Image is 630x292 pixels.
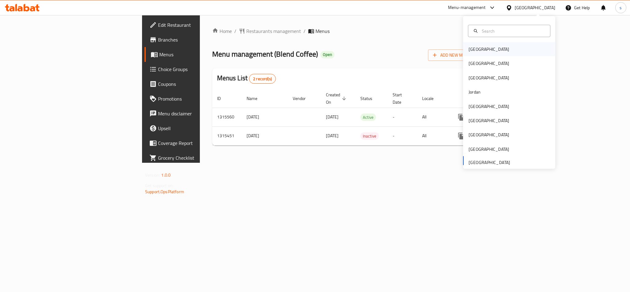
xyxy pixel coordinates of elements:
span: Coverage Report [158,139,242,147]
div: [GEOGRAPHIC_DATA] [469,103,509,110]
span: Menus [315,27,330,35]
span: Edit Restaurant [158,21,242,29]
a: Menus [145,47,247,62]
span: Active [360,114,376,121]
button: more [454,110,469,125]
a: Upsell [145,121,247,136]
div: [GEOGRAPHIC_DATA] [469,146,509,152]
button: more [454,129,469,143]
div: Export file [458,71,473,86]
div: [GEOGRAPHIC_DATA] [469,60,509,67]
button: Add New Menu [428,50,476,61]
a: Support.OpsPlatform [145,188,184,196]
span: ID [217,95,229,102]
a: Coverage Report [145,136,247,150]
div: [GEOGRAPHIC_DATA] [469,131,509,138]
h2: Menus List [217,74,276,84]
span: 1.0.0 [161,171,171,179]
th: Actions [449,89,518,108]
span: Open [320,52,335,57]
span: Inactive [360,133,379,140]
span: Branches [158,36,242,43]
span: [DATE] [326,113,339,121]
span: Name [247,95,265,102]
table: enhanced table [212,89,518,146]
td: - [388,126,417,145]
a: Coupons [145,77,247,91]
td: [DATE] [242,126,288,145]
div: Menu-management [448,4,486,11]
span: Grocery Checklist [158,154,242,162]
span: Upsell [158,125,242,132]
span: Menu management ( Blend Coffee ) [212,47,318,61]
div: [GEOGRAPHIC_DATA] [469,74,509,81]
a: Menu disclaimer [145,106,247,121]
span: Created On [326,91,348,106]
span: Start Date [393,91,410,106]
input: Search [479,27,546,34]
li: / [303,27,306,35]
div: Open [320,51,335,58]
td: - [388,108,417,126]
span: Promotions [158,95,242,102]
nav: breadcrumb [212,27,476,35]
div: [GEOGRAPHIC_DATA] [469,46,509,53]
a: Restaurants management [239,27,301,35]
td: All [417,126,449,145]
span: Choice Groups [158,66,242,73]
td: [DATE] [242,108,288,126]
a: Grocery Checklist [145,150,247,165]
div: [GEOGRAPHIC_DATA] [515,4,555,11]
span: Menu disclaimer [158,110,242,117]
a: Edit Restaurant [145,18,247,32]
div: [GEOGRAPHIC_DATA] [469,117,509,124]
span: [DATE] [326,132,339,140]
span: s [620,4,622,11]
a: Branches [145,32,247,47]
span: Get support on: [145,182,173,190]
a: Choice Groups [145,62,247,77]
span: Version: [145,171,160,179]
div: Total records count [249,74,276,84]
span: 2 record(s) [249,76,275,82]
span: Menus [159,51,242,58]
div: Jordan [469,89,481,95]
span: Coupons [158,80,242,88]
span: Locale [422,95,442,102]
span: Restaurants management [246,27,301,35]
span: Vendor [293,95,314,102]
a: Promotions [145,91,247,106]
span: Status [360,95,380,102]
div: Inactive [360,132,379,140]
td: All [417,108,449,126]
span: Add New Menu [433,51,471,59]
